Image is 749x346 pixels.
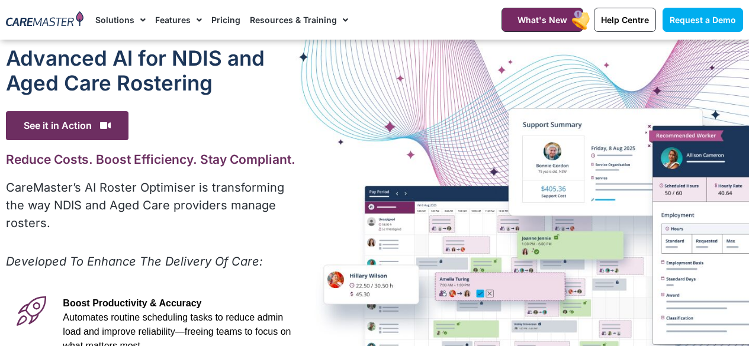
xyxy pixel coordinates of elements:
span: What's New [517,15,567,25]
a: Help Centre [594,8,656,32]
span: Boost Productivity & Accuracy [63,298,201,308]
img: CareMaster Logo [6,11,83,28]
span: Help Centre [601,15,649,25]
p: CareMaster’s AI Roster Optimiser is transforming the way NDIS and Aged Care providers manage rost... [6,179,301,232]
span: See it in Action [6,111,128,140]
h1: Advanced Al for NDIS and Aged Care Rostering [6,46,301,95]
a: Request a Demo [663,8,743,32]
a: What's New [502,8,583,32]
h2: Reduce Costs. Boost Efficiency. Stay Compliant. [6,152,301,167]
span: Request a Demo [670,15,736,25]
em: Developed To Enhance The Delivery Of Care: [6,254,263,269]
